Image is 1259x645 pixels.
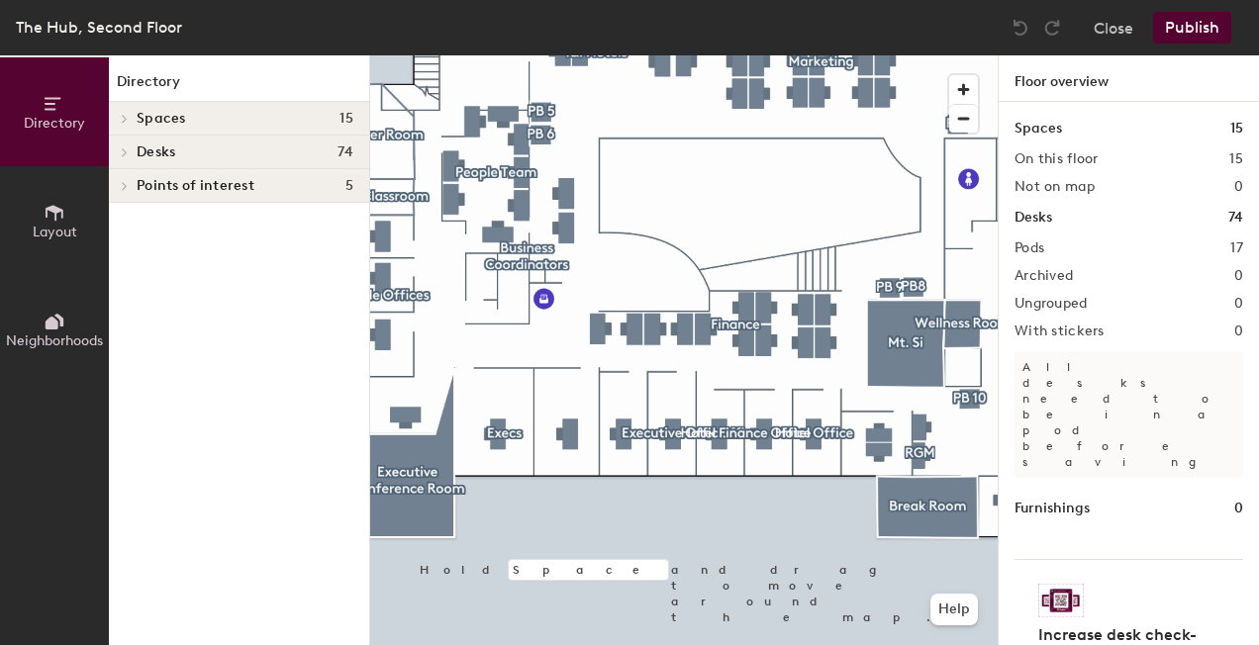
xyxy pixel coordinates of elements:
span: Desks [137,144,175,160]
img: Sticker logo [1038,584,1084,617]
button: Help [930,594,978,625]
h2: On this floor [1015,151,1099,167]
span: Neighborhoods [6,332,103,349]
h2: With stickers [1015,323,1105,339]
h2: Ungrouped [1015,296,1088,312]
h1: Floor overview [999,55,1259,102]
span: Directory [24,115,85,132]
h1: 0 [1234,498,1243,519]
h2: Archived [1015,268,1073,284]
div: The Hub, Second Floor [16,15,182,40]
h1: Furnishings [1015,498,1090,519]
h2: 15 [1229,151,1243,167]
h1: Spaces [1015,118,1062,139]
span: Layout [33,224,77,240]
h1: 74 [1228,207,1243,229]
span: Points of interest [137,178,254,194]
h2: 0 [1234,179,1243,195]
h1: Directory [109,71,369,102]
h2: 0 [1234,296,1243,312]
button: Publish [1153,12,1231,44]
button: Close [1094,12,1133,44]
p: All desks need to be in a pod before saving [1015,351,1243,478]
h2: 17 [1230,240,1243,256]
span: Spaces [137,111,186,127]
h2: Pods [1015,240,1044,256]
h1: 15 [1230,118,1243,139]
h2: 0 [1234,268,1243,284]
h2: Not on map [1015,179,1095,195]
span: 15 [339,111,353,127]
h1: Desks [1015,207,1052,229]
h2: 0 [1234,323,1243,339]
span: 74 [338,144,353,160]
img: Redo [1042,18,1062,38]
img: Undo [1011,18,1030,38]
span: 5 [345,178,353,194]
